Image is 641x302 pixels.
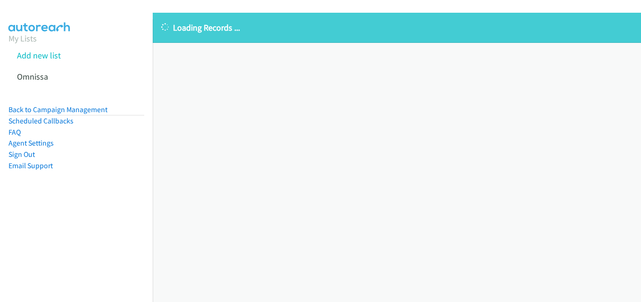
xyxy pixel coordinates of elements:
[8,150,35,159] a: Sign Out
[17,50,61,61] a: Add new list
[8,33,37,44] a: My Lists
[8,116,74,125] a: Scheduled Callbacks
[8,105,107,114] a: Back to Campaign Management
[161,21,633,34] p: Loading Records ...
[17,71,48,82] a: Omnissa
[8,128,21,137] a: FAQ
[8,139,54,147] a: Agent Settings
[8,161,53,170] a: Email Support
